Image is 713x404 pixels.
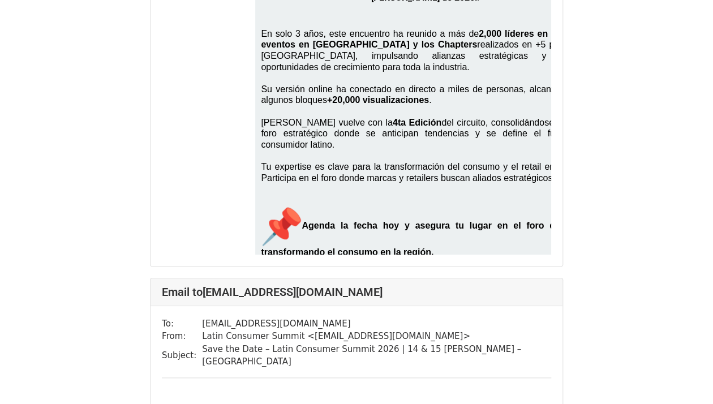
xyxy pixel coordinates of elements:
[261,206,302,247] img: 📌
[162,285,551,299] h4: Email to [EMAIL_ADDRESS][DOMAIN_NAME]
[327,95,429,105] strong: +20,000 visualizaciones
[202,330,551,343] td: Latin Consumer Summit < [EMAIL_ADDRESS][DOMAIN_NAME] >
[261,162,589,183] span: Tu expertise es clave para la transformación del consumo y el retail en LATAM. Participa en el fo...
[479,29,484,38] b: 2
[261,29,589,72] span: En solo 3 años, este encuentro ha reunido a más de realizados en +5 países de [GEOGRAPHIC_DATA], ...
[656,350,713,404] iframe: Chat Widget
[162,317,202,330] td: To:
[393,118,441,127] strong: 4ta Edición
[261,84,589,105] span: Su versión online ha conectado en directo a miles de personas, alcanzando en algunos bloques .
[261,221,589,257] span: Agenda la fecha hoy y asegura tu lugar en el foro que está transformando el consumo en la región.
[202,343,551,368] td: Save the Date – Latin Consumer Summit 2026 | 14 & 15 [PERSON_NAME] – [GEOGRAPHIC_DATA]
[261,29,589,50] strong: ,000 líderes en nuestros eventos en [GEOGRAPHIC_DATA] y los Chapters
[656,350,713,404] div: Widget de chat
[162,343,202,368] td: Subject:
[261,118,589,149] span: [PERSON_NAME] vuelve con la del circuito, consolidándose como el foro estratégico donde se antici...
[162,330,202,343] td: From:
[202,317,551,330] td: [EMAIL_ADDRESS][DOMAIN_NAME]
